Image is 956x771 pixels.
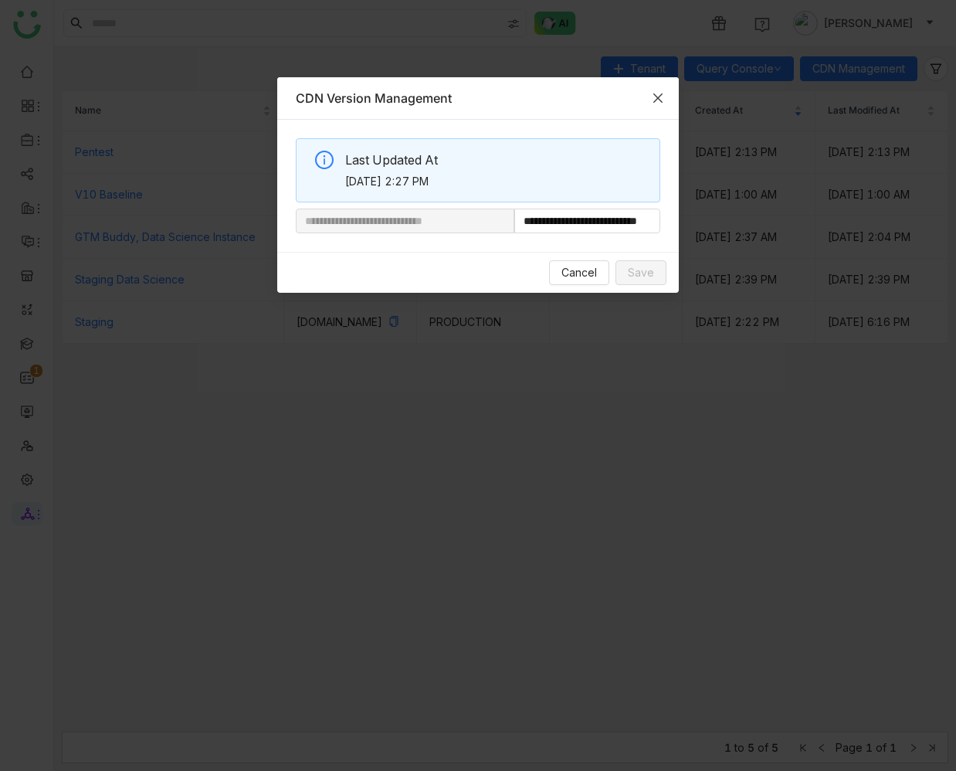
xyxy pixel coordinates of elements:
span: Cancel [561,264,597,281]
div: CDN Version Management [296,90,660,107]
span: Last Updated At [345,151,648,170]
button: Close [637,77,679,119]
span: [DATE] 2:27 PM [345,173,648,190]
button: Cancel [549,260,609,285]
button: Save [615,260,666,285]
